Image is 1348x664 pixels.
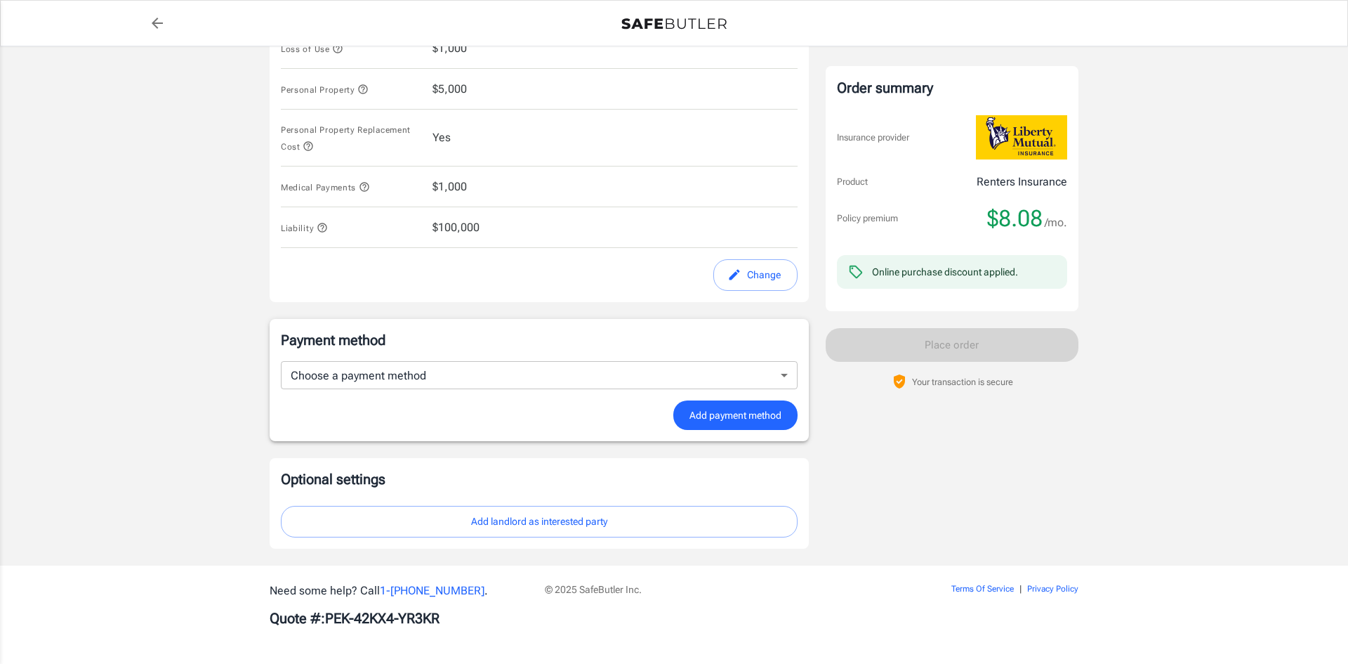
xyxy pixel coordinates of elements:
span: | [1019,584,1022,594]
span: Personal Property Replacement Cost [281,125,411,152]
div: Order summary [837,77,1067,98]
span: Medical Payments [281,183,370,193]
button: edit [713,259,798,291]
button: Liability [281,219,328,236]
span: Personal Property [281,85,369,95]
button: Personal Property Replacement Cost [281,121,421,155]
span: Add payment method [689,407,781,424]
span: $1,000 [432,40,467,57]
button: Personal Property [281,81,369,98]
p: Need some help? Call . [270,582,528,599]
a: Privacy Policy [1027,584,1078,594]
b: Quote #: PEK-42KX4-YR3KR [270,610,440,627]
span: Yes [432,129,451,146]
span: Loss of Use [281,44,343,54]
span: /mo. [1045,213,1067,233]
button: Loss of Use [281,40,343,57]
span: $1,000 [432,178,467,195]
span: Liability [281,223,328,233]
div: Online purchase discount applied. [872,265,1018,279]
p: Your transaction is secure [912,375,1013,389]
button: Add landlord as interested party [281,506,798,538]
p: Policy premium [837,211,898,226]
span: $8.08 [987,204,1043,233]
span: $100,000 [432,219,480,236]
a: Terms Of Service [951,584,1014,594]
img: Liberty Mutual [976,115,1067,160]
p: Optional settings [281,469,798,489]
p: Product [837,175,868,189]
a: back to quotes [143,9,171,37]
button: Add payment method [673,401,798,431]
a: 1-[PHONE_NUMBER] [380,584,484,597]
p: Insurance provider [837,131,909,145]
p: © 2025 SafeButler Inc. [545,582,872,597]
p: Payment method [281,330,798,350]
img: Back to quotes [621,18,727,30]
p: Renters Insurance [977,174,1067,190]
span: $5,000 [432,81,467,98]
button: Medical Payments [281,178,370,195]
